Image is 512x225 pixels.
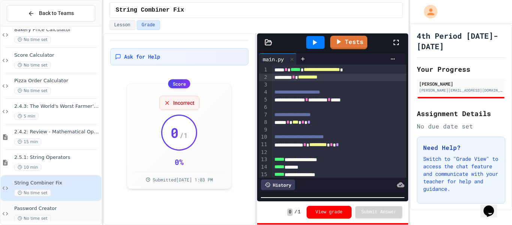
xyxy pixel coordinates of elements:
span: Submitted [DATE] 1:03 PM [153,177,213,183]
div: 11 [259,141,268,148]
span: 2.4.2: Review - Mathematical Operators [14,129,100,135]
span: 15 min [14,138,41,145]
div: History [261,180,295,190]
iframe: chat widget [481,195,505,217]
div: Score [168,79,190,88]
span: No time set [14,87,51,94]
div: My Account [416,3,439,20]
div: 10 [259,133,268,141]
span: 2.4.3: The World's Worst Farmer's Market [14,103,100,110]
span: Score Calculator [14,52,100,59]
div: 13 [259,156,268,163]
div: main.py [259,55,287,63]
button: Back to Teams [7,5,95,21]
div: [PERSON_NAME] [419,80,503,87]
span: 1 [298,209,301,215]
span: 10 min [14,164,41,171]
div: No due date set [417,122,505,131]
span: 0 [171,125,179,140]
span: No time set [14,215,51,222]
span: 0 [287,208,293,216]
button: Lesson [109,20,135,30]
div: 0 % [175,157,184,167]
span: String Combiner Fix [14,180,100,186]
span: Submit Answer [361,209,397,215]
span: 5 min [14,113,39,120]
div: main.py [259,53,297,65]
div: 12 [259,149,268,156]
div: 6 [259,104,268,111]
span: Bakery Price Calculator [14,27,100,33]
span: 2.5.1: String Operators [14,154,100,161]
span: Back to Teams [39,9,74,17]
span: Ask for Help [124,53,160,60]
span: No time set [14,62,51,69]
h3: Need Help? [423,143,499,152]
button: Grade [137,20,160,30]
span: / [294,209,297,215]
div: 4 [259,89,268,96]
div: 3 [259,81,268,89]
div: 5 [259,96,268,104]
div: 8 [259,119,268,126]
div: 14 [259,163,268,171]
div: 7 [259,111,268,119]
span: Pizza Order Calculator [14,78,100,84]
span: No time set [14,189,51,196]
p: Switch to "Grade View" to access the chat feature and communicate with your teacher for help and ... [423,155,499,193]
h1: 4th Period [DATE]-[DATE] [417,30,505,51]
span: Incorrect [173,99,195,107]
div: 9 [259,126,268,134]
div: [PERSON_NAME][EMAIL_ADDRESS][DOMAIN_NAME] [419,88,503,93]
button: Submit Answer [355,206,403,218]
div: 1 [259,66,268,74]
span: Password Creator [14,205,100,212]
div: 2 [259,74,268,81]
span: No time set [14,36,51,43]
button: View grade [307,206,352,219]
span: / 1 [180,130,188,140]
span: String Combiner Fix [116,6,184,15]
h2: Assignment Details [417,108,505,119]
h2: Your Progress [417,64,505,74]
div: 15 [259,171,268,178]
a: Tests [330,36,367,49]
